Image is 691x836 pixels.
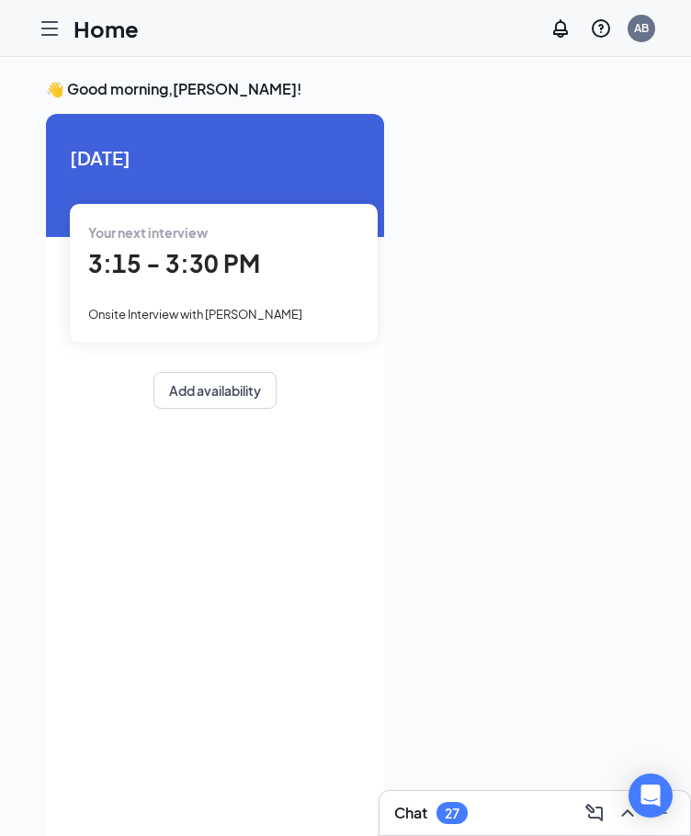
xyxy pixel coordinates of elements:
svg: ComposeMessage [583,802,606,824]
h3: Chat [394,803,427,823]
svg: ChevronUp [617,802,639,824]
svg: QuestionInfo [590,17,612,40]
svg: Hamburger [39,17,61,40]
span: 3:15 - 3:30 PM [88,248,260,278]
span: [DATE] [70,143,360,172]
div: AB [634,20,649,36]
button: ComposeMessage [580,798,609,828]
span: Onsite Interview with [PERSON_NAME] [88,307,302,322]
h1: Home [74,13,139,44]
h3: 👋 Good morning, [PERSON_NAME] ! [46,79,645,99]
button: ChevronUp [613,798,642,828]
svg: Notifications [549,17,572,40]
div: 27 [445,806,459,821]
div: Open Intercom Messenger [629,774,673,818]
span: Your next interview [88,224,208,241]
button: Add availability [153,372,277,409]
